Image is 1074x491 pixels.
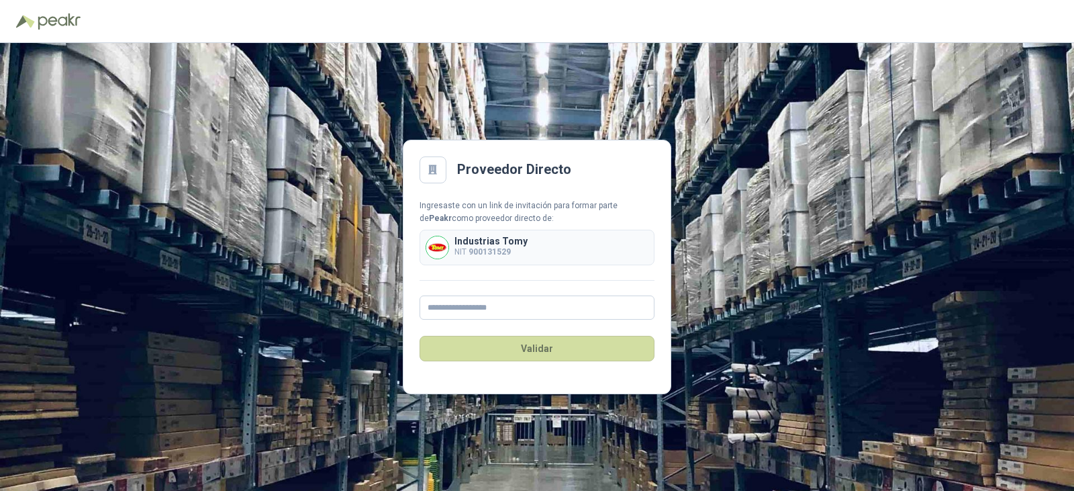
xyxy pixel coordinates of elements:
p: Industrias Tomy [454,236,528,246]
div: Ingresaste con un link de invitación para formar parte de como proveedor directo de: [420,199,654,225]
p: NIT [454,246,528,259]
b: 900131529 [469,247,511,257]
img: Logo [16,15,35,28]
button: Validar [420,336,654,361]
h2: Proveedor Directo [457,159,571,180]
b: Peakr [429,214,452,223]
img: Company Logo [426,236,448,259]
img: Peakr [38,13,81,30]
